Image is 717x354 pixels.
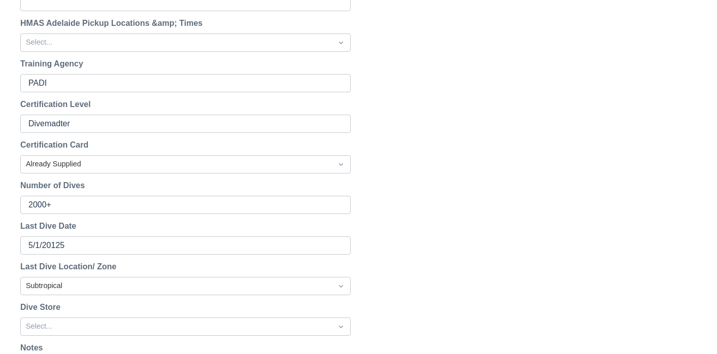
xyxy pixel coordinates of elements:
label: Training Agency [20,58,87,70]
label: Certification Level [20,98,95,111]
label: HMAS Adelaide Pickup Locations &amp; Times [20,17,207,29]
label: Dive Store [20,301,64,313]
label: Number of Dives [20,180,89,192]
span: Dropdown icon [336,38,346,48]
span: Dropdown icon [336,159,346,169]
span: Dropdown icon [336,281,346,291]
span: Dropdown icon [336,322,346,332]
label: Last Dive Date [20,220,80,232]
label: Notes [20,342,47,354]
label: Certification Card [20,139,92,151]
label: Last Dive Location/ Zone [20,261,120,273]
